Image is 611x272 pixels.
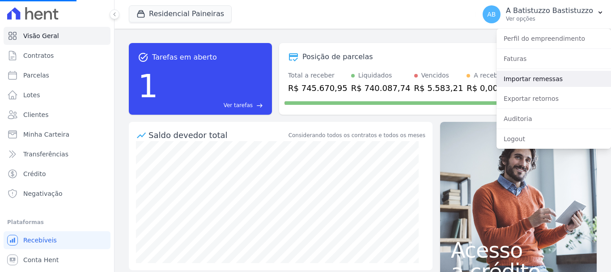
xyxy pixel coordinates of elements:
div: Total a receber [288,71,348,80]
div: Posição de parcelas [302,52,373,62]
a: Exportar retornos [496,91,611,107]
a: Perfil do empreendimento [496,30,611,47]
span: Parcelas [23,71,49,80]
button: Residencial Paineiras [129,5,232,22]
span: Transferências [23,150,68,159]
span: Crédito [23,169,46,178]
a: Conta Hent [4,251,110,269]
div: R$ 740.087,74 [351,82,411,94]
span: Recebíveis [23,236,57,245]
span: Lotes [23,91,40,99]
a: Importar remessas [496,71,611,87]
span: task_alt [138,52,149,63]
p: Ver opções [506,15,593,22]
a: Minha Carteira [4,125,110,143]
span: Contratos [23,51,54,60]
span: Tarefas em aberto [152,52,217,63]
a: Negativação [4,185,110,203]
span: Minha Carteira [23,130,69,139]
span: Negativação [23,189,63,198]
div: R$ 0,00 [467,82,504,94]
a: Contratos [4,47,110,65]
span: Ver tarefas [224,101,253,109]
div: Considerando todos os contratos e todos os meses [289,131,425,139]
span: Clientes [23,110,48,119]
span: Conta Hent [23,255,59,264]
span: AB [487,11,496,17]
a: Clientes [4,106,110,124]
div: Saldo devedor total [149,129,287,141]
a: Lotes [4,86,110,104]
div: Liquidados [358,71,392,80]
p: A Batistuzzo Bastistuzzo [506,6,593,15]
a: Ver tarefas east [162,101,263,109]
a: Recebíveis [4,231,110,249]
div: Vencidos [421,71,449,80]
a: Transferências [4,145,110,163]
a: Faturas [496,51,611,67]
a: Parcelas [4,66,110,84]
div: A receber [474,71,504,80]
span: east [256,102,263,109]
a: Visão Geral [4,27,110,45]
a: Logout [496,131,611,147]
a: Auditoria [496,111,611,127]
div: R$ 745.670,95 [288,82,348,94]
button: AB A Batistuzzo Bastistuzzo Ver opções [475,2,611,27]
span: Acesso [451,239,586,261]
div: Plataformas [7,217,107,228]
span: Visão Geral [23,31,59,40]
div: 1 [138,63,158,109]
div: R$ 5.583,21 [414,82,463,94]
a: Crédito [4,165,110,183]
